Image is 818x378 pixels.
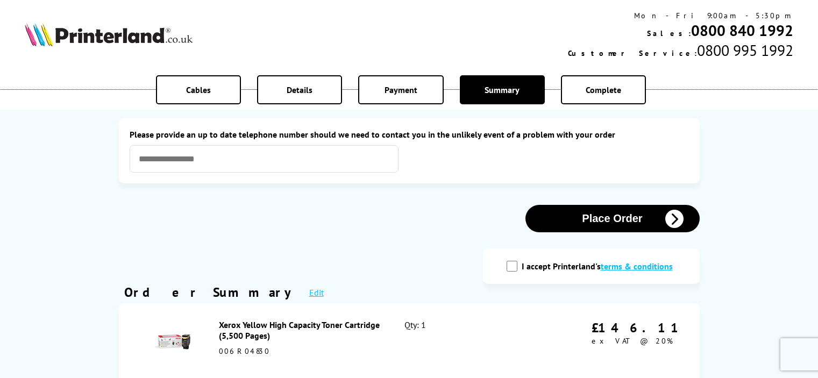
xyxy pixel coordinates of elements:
span: ex VAT @ 20% [592,336,673,346]
span: Complete [586,84,621,95]
span: Sales: [647,28,691,38]
span: 0800 995 1992 [697,40,793,60]
img: Printerland Logo [25,23,193,46]
label: Please provide an up to date telephone number should we need to contact you in the unlikely event... [130,129,689,140]
span: Summary [485,84,520,95]
span: Cables [186,84,211,95]
div: £146.11 [592,319,684,336]
div: 006R04830 [219,346,381,356]
span: Payment [385,84,417,95]
span: Details [287,84,312,95]
span: Customer Service: [568,48,697,58]
a: modal_tc [601,261,673,272]
a: 0800 840 1992 [691,20,793,40]
a: Edit [309,287,324,298]
img: Xerox Yellow High Capacity Toner Cartridge (5,500 Pages) [153,323,190,361]
div: Xerox Yellow High Capacity Toner Cartridge (5,500 Pages) [219,319,381,341]
button: Place Order [525,205,700,232]
div: Order Summary [124,284,298,301]
label: I accept Printerland's [522,261,678,272]
div: Mon - Fri 9:00am - 5:30pm [568,11,793,20]
div: Qty: 1 [404,319,516,367]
